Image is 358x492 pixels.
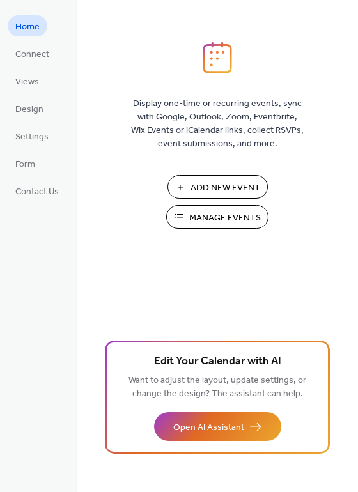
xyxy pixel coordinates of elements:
span: Contact Us [15,185,59,199]
a: Connect [8,43,57,64]
span: Open AI Assistant [173,421,244,434]
button: Manage Events [166,205,268,229]
span: Edit Your Calendar with AI [154,353,281,371]
span: Home [15,20,40,34]
a: Form [8,153,43,174]
span: Manage Events [189,211,261,225]
span: Connect [15,48,49,61]
span: Add New Event [191,181,260,195]
a: Home [8,15,47,36]
a: Settings [8,125,56,146]
a: Contact Us [8,180,66,201]
span: Want to adjust the layout, update settings, or change the design? The assistant can help. [128,372,306,403]
button: Open AI Assistant [154,412,281,441]
span: Form [15,158,35,171]
a: Views [8,70,47,91]
span: Settings [15,130,49,144]
button: Add New Event [167,175,268,199]
span: Views [15,75,39,89]
a: Design [8,98,51,119]
span: Display one-time or recurring events, sync with Google, Outlook, Zoom, Eventbrite, Wix Events or ... [131,97,304,151]
span: Design [15,103,43,116]
img: logo_icon.svg [203,42,232,73]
